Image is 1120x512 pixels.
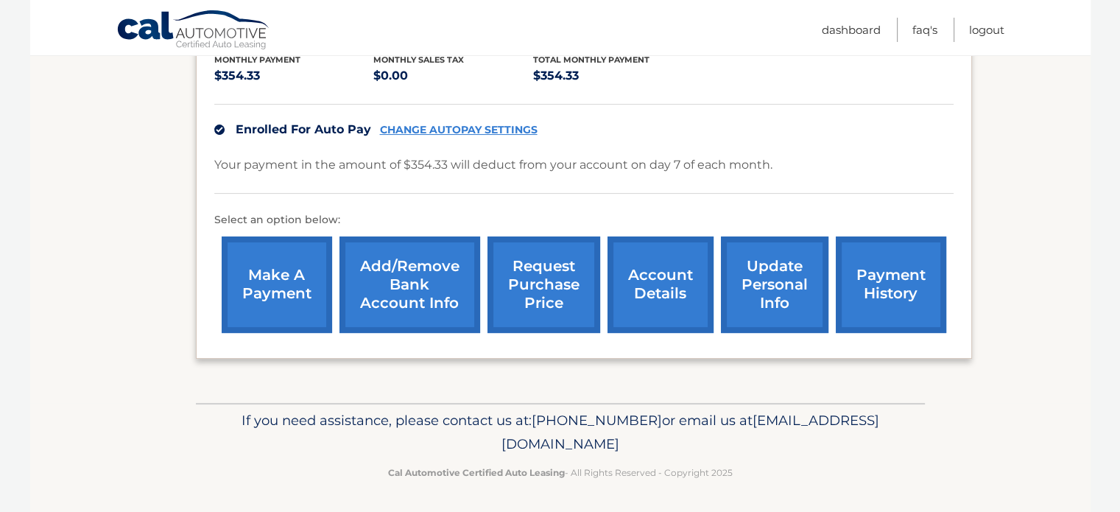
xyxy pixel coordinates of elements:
[214,55,300,65] span: Monthly Payment
[533,66,693,86] p: $354.33
[836,236,946,333] a: payment history
[487,236,600,333] a: request purchase price
[373,66,533,86] p: $0.00
[236,122,371,136] span: Enrolled For Auto Pay
[222,236,332,333] a: make a payment
[912,18,937,42] a: FAQ's
[339,236,480,333] a: Add/Remove bank account info
[822,18,881,42] a: Dashboard
[214,125,225,135] img: check.svg
[116,10,271,52] a: Cal Automotive
[721,236,828,333] a: update personal info
[607,236,714,333] a: account details
[533,55,649,65] span: Total Monthly Payment
[388,467,565,478] strong: Cal Automotive Certified Auto Leasing
[380,124,538,136] a: CHANGE AUTOPAY SETTINGS
[532,412,662,429] span: [PHONE_NUMBER]
[373,55,464,65] span: Monthly sales Tax
[205,409,915,456] p: If you need assistance, please contact us at: or email us at
[969,18,1004,42] a: Logout
[214,66,374,86] p: $354.33
[205,465,915,480] p: - All Rights Reserved - Copyright 2025
[214,155,772,175] p: Your payment in the amount of $354.33 will deduct from your account on day 7 of each month.
[214,211,954,229] p: Select an option below:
